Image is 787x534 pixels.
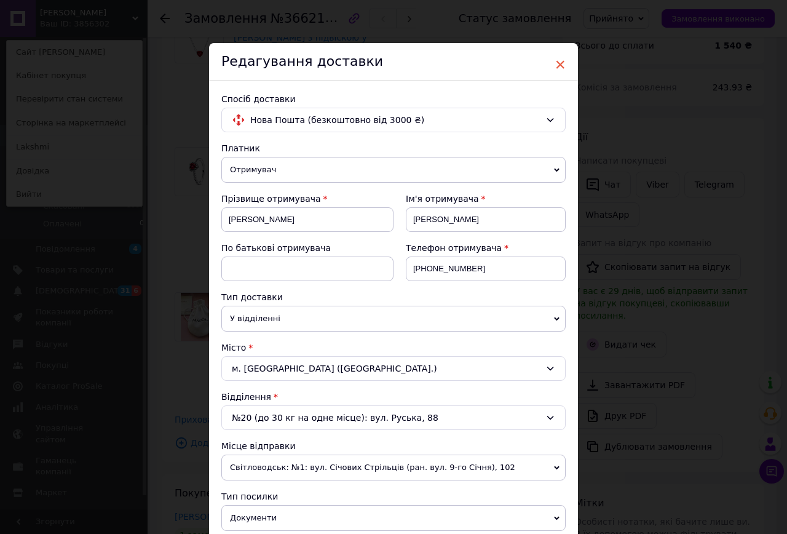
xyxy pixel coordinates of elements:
span: У відділенні [221,306,566,332]
span: Світловодськ: №1: вул. Січових Стрільців (ран. вул. 9-го Січня), 102 [221,455,566,480]
div: №20 (до 30 кг на одне місце): вул. Руська, 88 [221,405,566,430]
span: Отримувач [221,157,566,183]
span: Нова Пошта (безкоштовно від 3000 ₴) [250,113,540,127]
div: Редагування доставки [209,43,578,81]
span: Місце відправки [221,441,296,451]
div: Місто [221,341,566,354]
span: Телефон отримувача [406,243,502,253]
input: +380 [406,257,566,281]
span: Прізвище отримувача [221,194,321,204]
span: × [555,54,566,75]
span: Платник [221,143,260,153]
span: Документи [221,505,566,531]
div: Спосіб доставки [221,93,566,105]
div: Відділення [221,391,566,403]
span: Тип посилки [221,492,278,501]
span: Ім'я отримувача [406,194,479,204]
span: По батькові отримувача [221,243,331,253]
span: Тип доставки [221,292,283,302]
div: м. [GEOGRAPHIC_DATA] ([GEOGRAPHIC_DATA].) [221,356,566,381]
